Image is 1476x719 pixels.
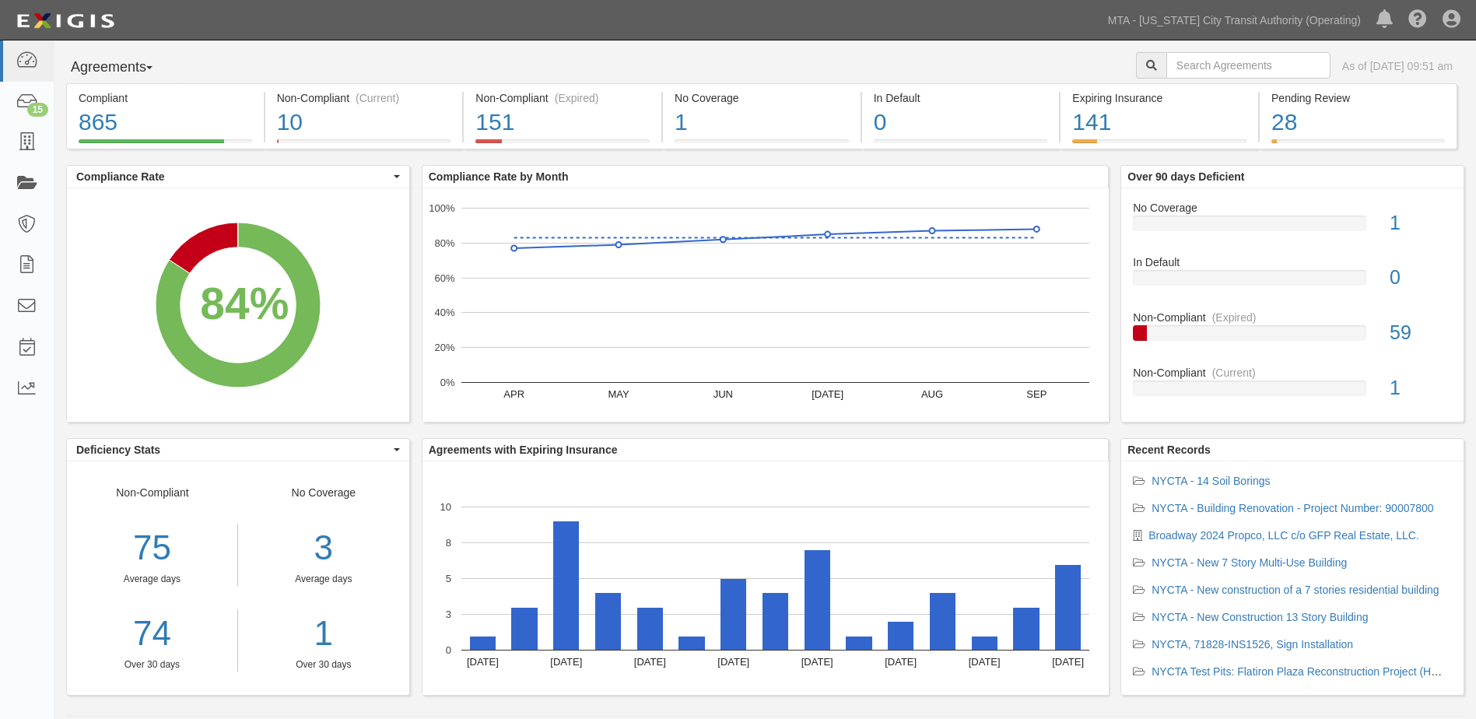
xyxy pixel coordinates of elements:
[67,166,409,188] button: Compliance Rate
[675,90,849,106] div: No Coverage
[874,106,1048,139] div: 0
[1342,58,1453,74] div: As of [DATE] 09:51 am
[1212,310,1257,325] div: (Expired)
[356,90,399,106] div: (Current)
[79,106,252,139] div: 865
[422,461,1109,695] svg: A chart.
[250,573,398,586] div: Average days
[67,573,237,586] div: Average days
[1378,374,1464,402] div: 1
[1152,556,1347,569] a: NYCTA - New 7 Story Multi-Use Building
[1133,254,1452,310] a: In Default0
[921,388,943,400] text: AUG
[67,609,237,658] a: 74
[1061,139,1258,152] a: Expiring Insurance141
[1212,365,1256,381] div: (Current)
[1100,5,1369,36] a: MTA - [US_STATE] City Transit Authority (Operating)
[1072,90,1246,106] div: Expiring Insurance
[12,7,119,35] img: logo-5460c22ac91f19d4615b14bd174203de0afe785f0fc80cf4dbbc73dc1793850b.png
[440,377,454,388] text: 0%
[1152,475,1270,487] a: NYCTA - 14 Soil Borings
[67,188,409,422] svg: A chart.
[446,644,451,656] text: 0
[238,485,409,672] div: No Coverage
[250,524,398,573] div: 3
[1271,106,1445,139] div: 28
[1133,310,1452,365] a: Non-Compliant(Expired)59
[1072,106,1246,139] div: 141
[429,202,455,214] text: 100%
[475,90,650,106] div: Non-Compliant (Expired)
[503,388,524,400] text: APR
[1121,310,1464,325] div: Non-Compliant
[200,272,289,335] div: 84%
[250,658,398,672] div: Over 30 days
[608,388,629,400] text: MAY
[66,139,264,152] a: Compliant865
[429,444,618,456] b: Agreements with Expiring Insurance
[1408,11,1427,30] i: Help Center - Complianz
[464,139,661,152] a: Non-Compliant(Expired)151
[67,485,238,672] div: Non-Compliant
[76,169,390,184] span: Compliance Rate
[1052,656,1084,668] text: [DATE]
[1378,319,1464,347] div: 59
[440,501,451,513] text: 10
[1260,139,1457,152] a: Pending Review28
[422,188,1109,422] svg: A chart.
[634,656,666,668] text: [DATE]
[874,90,1048,106] div: In Default
[1148,529,1419,542] a: Broadway 2024 Propco, LLC c/o GFP Real Estate, LLC.
[713,388,732,400] text: JUN
[467,656,499,668] text: [DATE]
[76,442,390,458] span: Deficiency Stats
[446,573,451,584] text: 5
[67,439,409,461] button: Deficiency Stats
[1378,264,1464,292] div: 0
[1152,638,1353,651] a: NYCTA, 71828-INS1526, Sign Installation
[277,90,451,106] div: Non-Compliant (Current)
[67,658,237,672] div: Over 30 days
[67,524,237,573] div: 75
[1127,170,1244,183] b: Over 90 days Deficient
[434,307,454,318] text: 40%
[434,342,454,353] text: 20%
[717,656,749,668] text: [DATE]
[812,388,843,400] text: [DATE]
[1121,254,1464,270] div: In Default
[434,237,454,249] text: 80%
[555,90,599,106] div: (Expired)
[1133,365,1452,409] a: Non-Compliant(Current)1
[1026,388,1047,400] text: SEP
[1152,502,1433,514] a: NYCTA - Building Renovation - Project Number: 90007800
[446,537,451,549] text: 8
[663,139,861,152] a: No Coverage1
[66,52,183,83] button: Agreements
[250,609,398,658] a: 1
[429,170,569,183] b: Compliance Rate by Month
[675,106,849,139] div: 1
[801,656,833,668] text: [DATE]
[968,656,1000,668] text: [DATE]
[1152,584,1439,596] a: NYCTA - New construction of a 7 stories residential building
[446,609,451,620] text: 3
[434,272,454,283] text: 60%
[265,139,463,152] a: Non-Compliant(Current)10
[1127,444,1211,456] b: Recent Records
[550,656,582,668] text: [DATE]
[1166,52,1331,79] input: Search Agreements
[277,106,451,139] div: 10
[1152,611,1368,623] a: NYCTA - New Construction 13 Story Building
[79,90,252,106] div: Compliant
[475,106,650,139] div: 151
[1271,90,1445,106] div: Pending Review
[1133,200,1452,255] a: No Coverage1
[1121,200,1464,216] div: No Coverage
[862,139,1060,152] a: In Default0
[885,656,917,668] text: [DATE]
